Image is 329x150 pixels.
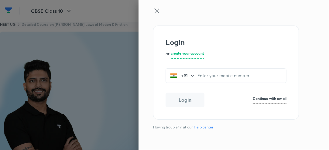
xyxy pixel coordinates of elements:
a: Continue with email [253,96,286,104]
h6: Continue with email [253,96,286,101]
h2: Login [166,38,286,47]
span: Having trouble? visit our [153,124,294,130]
img: India [170,72,177,79]
input: Enter your mobile number [197,69,286,82]
p: or [166,50,170,59]
a: create your account [171,50,204,59]
button: Login [166,93,204,107]
a: Help center [193,124,214,130]
h6: create your account [171,50,204,56]
p: +91 [177,72,190,79]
